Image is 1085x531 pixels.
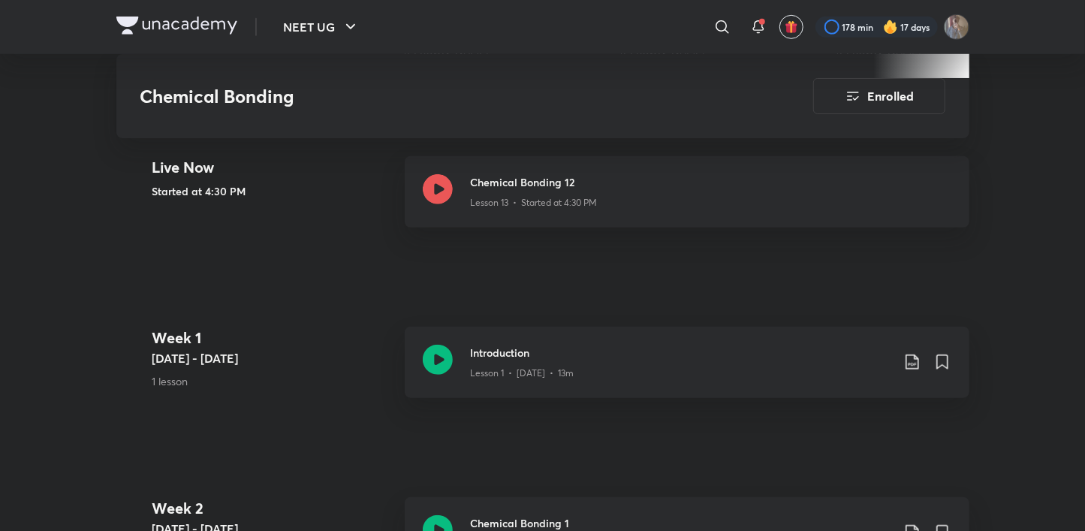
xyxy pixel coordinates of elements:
[152,156,393,179] h4: Live Now
[883,20,898,35] img: streak
[116,17,237,35] img: Company Logo
[152,183,393,199] h5: Started at 4:30 PM
[471,367,574,380] p: Lesson 1 • [DATE] • 13m
[116,17,237,38] a: Company Logo
[405,156,969,246] a: Chemical Bonding 12Lesson 13 • Started at 4:30 PM
[944,14,969,40] img: shubhanshu yadav
[785,20,798,34] img: avatar
[471,515,891,531] h3: Chemical Bonding 1
[813,78,945,114] button: Enrolled
[152,373,393,389] p: 1 lesson
[405,327,969,416] a: IntroductionLesson 1 • [DATE] • 13m
[471,196,598,210] p: Lesson 13 • Started at 4:30 PM
[152,327,393,349] h4: Week 1
[152,497,393,520] h4: Week 2
[275,12,369,42] button: NEET UG
[471,345,891,361] h3: Introduction
[140,86,728,107] h3: Chemical Bonding
[471,174,951,190] h3: Chemical Bonding 12
[152,349,393,367] h5: [DATE] - [DATE]
[779,15,803,39] button: avatar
